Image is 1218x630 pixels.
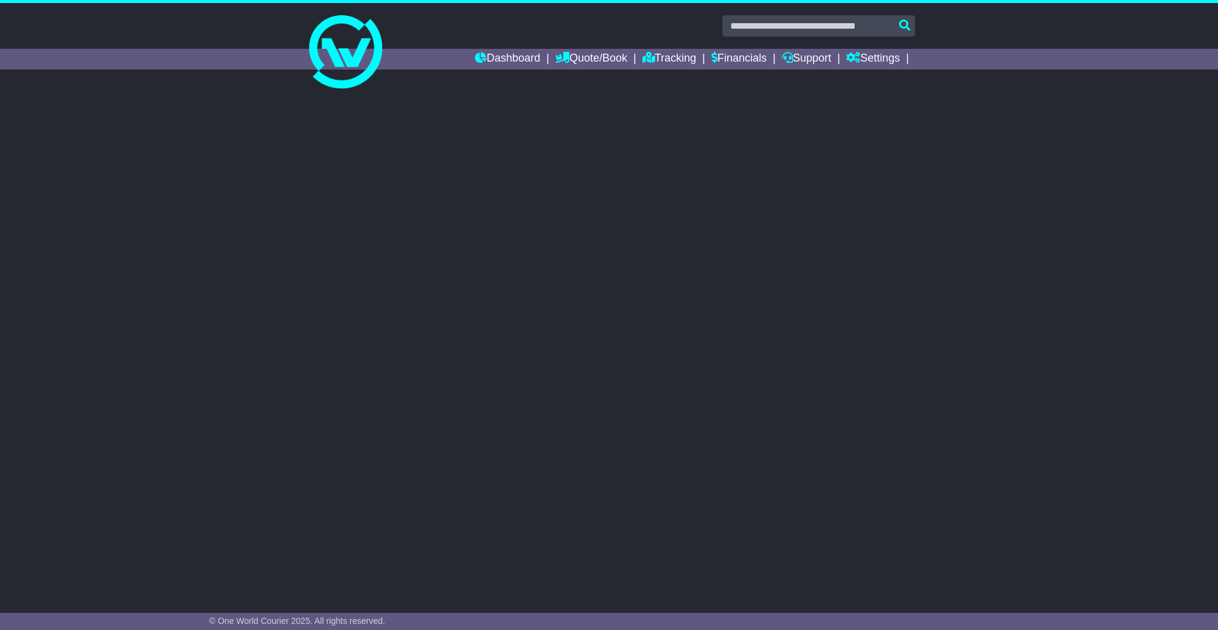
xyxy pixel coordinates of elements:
a: Dashboard [475,49,540,70]
a: Quote/Book [555,49,627,70]
a: Support [782,49,832,70]
span: © One World Courier 2025. All rights reserved. [209,616,385,626]
a: Financials [711,49,767,70]
a: Settings [846,49,900,70]
a: Tracking [643,49,696,70]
